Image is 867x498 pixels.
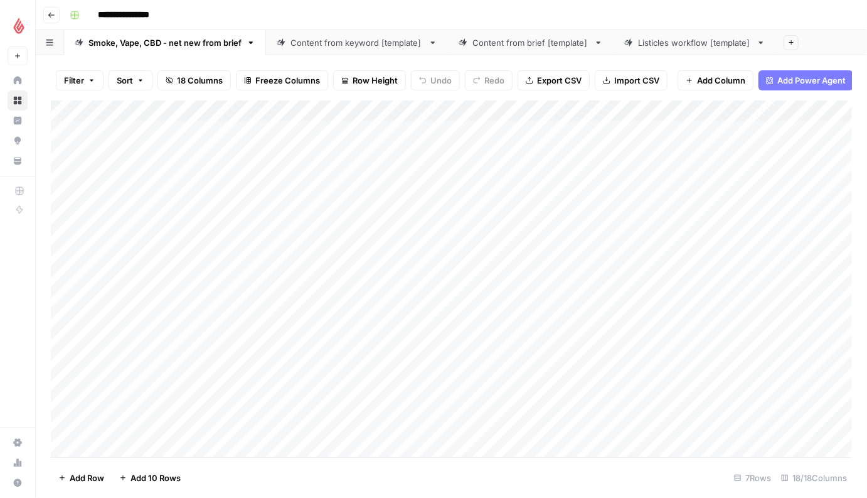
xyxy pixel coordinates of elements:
a: Insights [8,111,28,131]
button: Add Row [51,468,112,488]
a: Browse [8,90,28,111]
span: Redo [484,74,504,87]
button: Sort [109,70,152,90]
button: Import CSV [595,70,668,90]
span: 18 Columns [177,74,223,87]
button: Export CSV [518,70,590,90]
div: Content from brief [template] [472,36,589,49]
div: 18/18 Columns [776,468,852,488]
button: 18 Columns [157,70,231,90]
a: Settings [8,433,28,453]
a: Listicles workflow [template] [614,30,776,55]
span: Filter [64,74,84,87]
a: Content from brief [template] [448,30,614,55]
button: Row Height [333,70,406,90]
span: Import CSV [614,74,659,87]
button: Workspace: Lightspeed [8,10,28,41]
div: 7 Rows [729,468,776,488]
button: Freeze Columns [236,70,328,90]
button: Add Power Agent [758,70,853,90]
span: Add Power Agent [777,74,846,87]
button: Help + Support [8,473,28,493]
a: Home [8,70,28,90]
span: Undo [430,74,452,87]
a: Content from keyword [template] [266,30,448,55]
span: Add 10 Rows [130,472,181,484]
div: Smoke, Vape, CBD - net new from brief [88,36,242,49]
span: Export CSV [537,74,582,87]
button: Redo [465,70,513,90]
button: Undo [411,70,460,90]
a: Smoke, Vape, CBD - net new from brief [64,30,266,55]
a: Opportunities [8,131,28,151]
button: Add 10 Rows [112,468,188,488]
button: Add Column [678,70,753,90]
a: Your Data [8,151,28,171]
span: Row Height [353,74,398,87]
button: Filter [56,70,104,90]
a: Usage [8,453,28,473]
div: Content from keyword [template] [290,36,423,49]
div: Listicles workflow [template] [638,36,752,49]
span: Add Column [697,74,745,87]
span: Add Row [70,472,104,484]
span: Sort [117,74,133,87]
img: Lightspeed Logo [8,14,30,37]
span: Freeze Columns [255,74,320,87]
